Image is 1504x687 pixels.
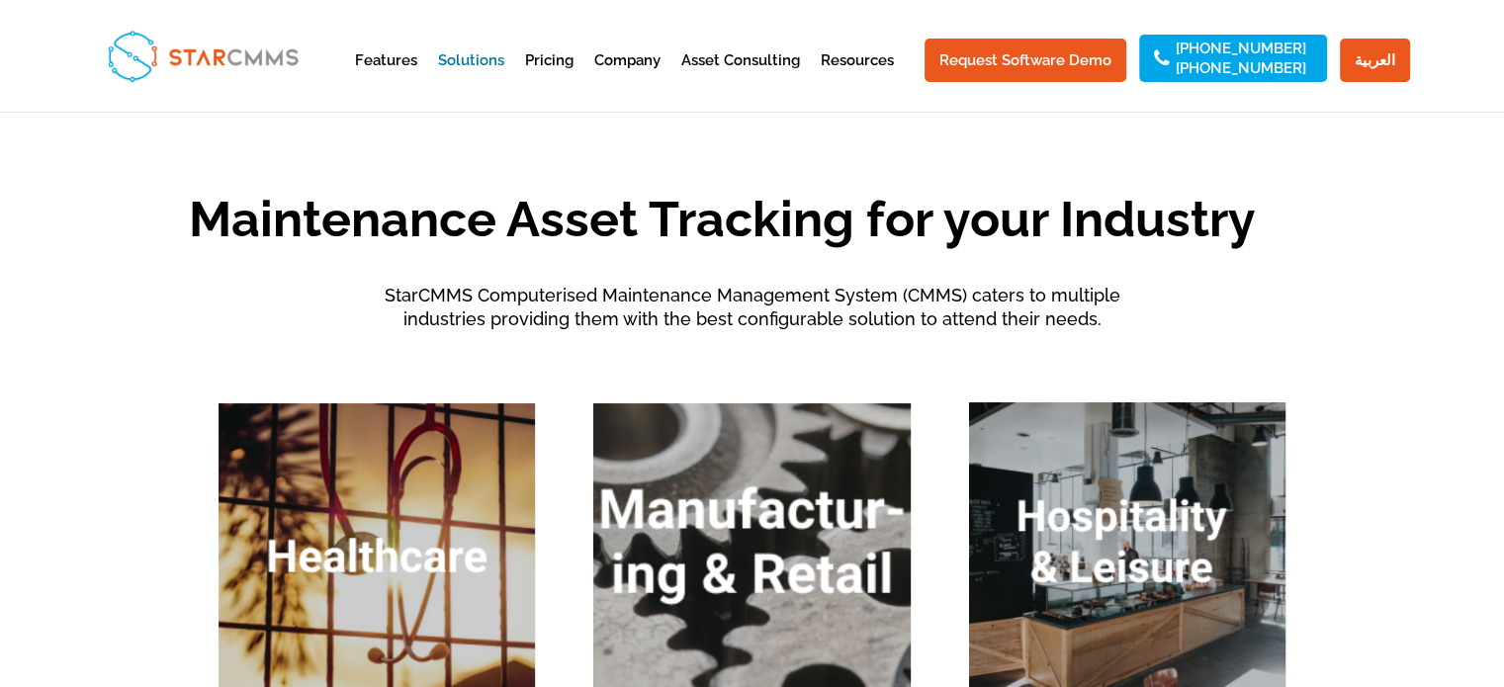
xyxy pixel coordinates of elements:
a: Asset Consulting [681,53,800,102]
a: [PHONE_NUMBER] [1176,42,1306,55]
a: Request Software Demo [925,39,1126,82]
span: StarCMMS Computerised Maintenance Management System (CMMS) caters to multiple industries providin... [385,285,1120,329]
a: [PHONE_NUMBER] [1176,61,1306,75]
a: Features [355,53,417,102]
a: Resources [821,53,894,102]
img: StarCMMS [99,22,307,90]
span: Maintenance Asset Tracking for your Industry [189,190,1256,248]
a: Solutions [438,53,504,102]
iframe: Chat Widget [1175,473,1504,687]
a: Pricing [525,53,574,102]
a: Company [594,53,661,102]
a: العربية [1340,39,1410,82]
